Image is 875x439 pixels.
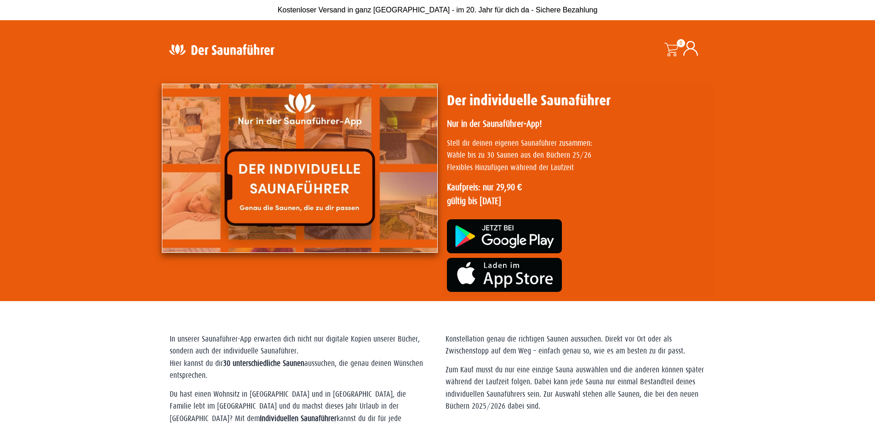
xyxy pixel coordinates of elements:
span: Kostenloser Versand in ganz [GEOGRAPHIC_DATA] - im 20. Jahr für dich da - Sichere Bezahlung [278,6,598,14]
p: Zum Kauf musst du nur eine einzige Sauna auswählen und die anderen können später während der Lauf... [446,364,705,413]
strong: Individuellen Saunaführer [260,414,337,423]
h1: Der individuelle Saunaführer [447,92,709,109]
p: In unserer Saunaführer-App erwarten dich nicht nur digitale Kopien unserer Bücher, sondern auch d... [170,333,429,382]
strong: Kaufpreis: nur 29,90 € gültig bis [DATE] [447,182,522,206]
strong: Nur in der Saunaführer-App! [447,119,542,129]
span: 0 [677,39,685,47]
p: Stell dir deinen eigenen Saunaführer zusammen: Wähle bis zu 30 Saunen aus den Büchern 25/26 Flexi... [447,137,709,174]
strong: 30 unterschiedliche Saunen [223,359,304,368]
